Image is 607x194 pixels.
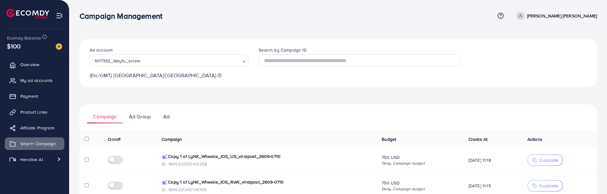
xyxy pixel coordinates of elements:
a: Smart+ Campaign [5,137,64,150]
p: (Etc/GMT) [GEOGRAPHIC_DATA]/[GEOGRAPHIC_DATA] [90,72,249,79]
span: $100 [7,41,21,51]
span: Campaign [162,136,182,142]
button: Duplicate [527,154,563,166]
p: ID: 1845321345138705 [162,186,371,193]
button: Duplicate [527,180,563,191]
span: Daily, Campaign budget [382,186,458,191]
a: Herotive AI [5,153,64,166]
span: Actions [527,136,542,142]
div: Search for option [90,54,249,66]
span: On/off [108,136,120,142]
img: menu [56,12,63,19]
span: Duplicate [539,157,558,163]
p: [PERSON_NAME] [PERSON_NAME] [527,12,597,20]
p: Copy 1 of LyNK_Wheelie_IOS_RoW_viralpost_2609-0710 [162,178,371,186]
span: My ad accounts [20,77,53,84]
span: Product Links [20,109,48,115]
span: 750 USD [382,180,458,186]
img: campaign smart+ [162,154,167,160]
img: campaign smart+ [162,180,167,185]
span: Ecomdy Balance [7,35,41,41]
label: Ad account [90,47,113,53]
span: Payment [20,93,38,99]
span: [DATE] 11:15 [468,183,517,189]
span: 1017392_Wayfu_screw [93,57,141,65]
span: Smart+ Campaign [20,141,56,147]
a: Overview [5,58,64,71]
p: Ad [163,113,170,120]
span: Herotive AI [20,156,43,163]
img: logo [6,9,49,19]
iframe: Chat [580,166,602,189]
p: Copy 1 of LyNK_Wheelie_IOS_US_viralpost_2609-0710 [162,153,371,160]
span: Overview [20,61,39,68]
p: Ad Group [129,113,151,120]
img: image [56,43,62,50]
a: [PERSON_NAME] [PERSON_NAME] [514,12,597,20]
p: Campaign [93,113,117,120]
a: Product Links [5,106,64,118]
span: Duplicate [539,183,558,189]
span: 750 USD [382,154,458,160]
p: ID: 1845321555410258 [162,160,371,168]
label: Search by Campaign ID [259,47,307,53]
input: Search for option [142,56,241,65]
h3: Campaign Management [80,11,167,21]
span: Daily, Campaign budget [382,160,458,166]
span: Affiliate Program [20,125,54,131]
span: [DATE] 11:18 [468,157,517,163]
a: My ad accounts [5,74,64,87]
span: Create At [468,136,488,142]
a: Payment [5,90,64,103]
span: Budget [382,136,396,142]
a: Affiliate Program [5,122,64,134]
